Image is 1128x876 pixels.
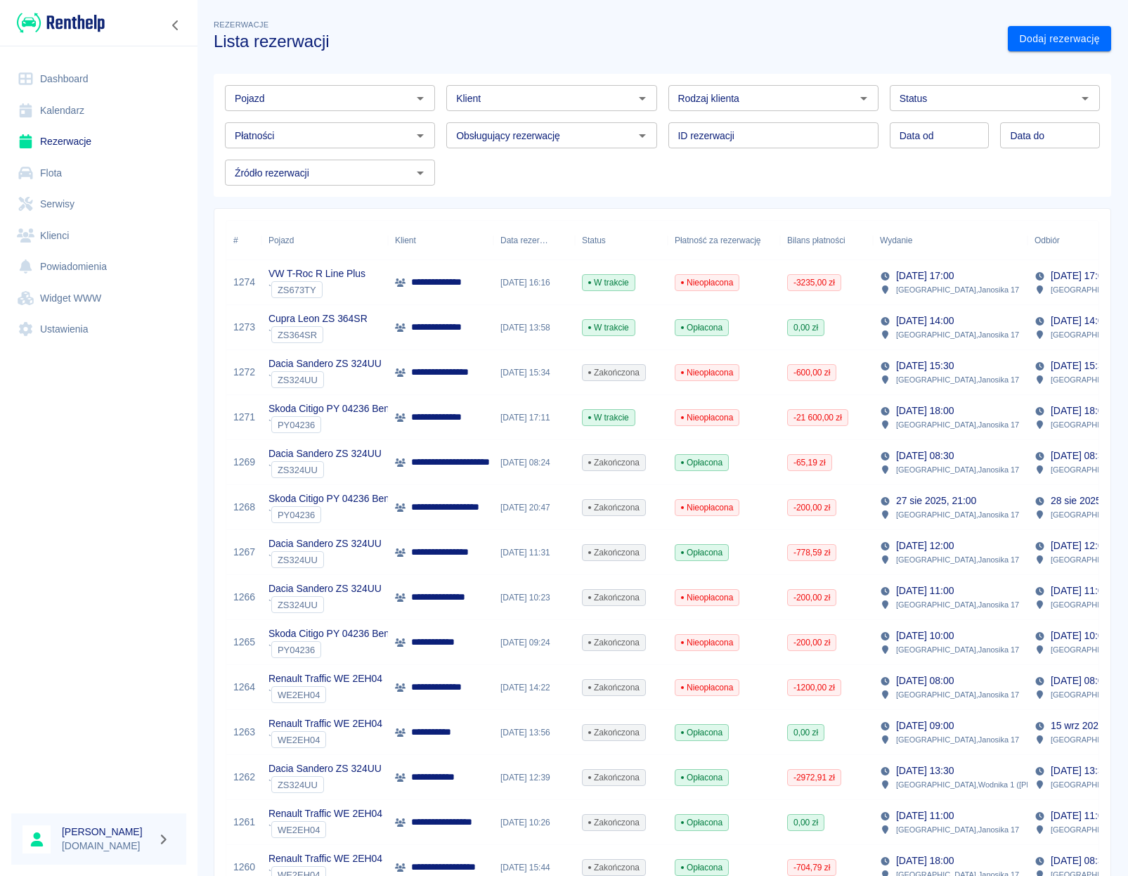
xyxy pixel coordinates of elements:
[896,719,954,733] p: [DATE] 09:00
[493,221,575,260] div: Data rezerwacji
[1051,314,1108,328] p: [DATE] 14:00
[233,770,255,785] a: 1262
[233,221,238,260] div: #
[896,283,1019,296] p: [GEOGRAPHIC_DATA] , Janosika 17
[493,620,575,665] div: [DATE] 09:24
[1051,404,1108,418] p: [DATE] 18:00
[268,281,365,298] div: `
[896,643,1019,656] p: [GEOGRAPHIC_DATA] , Janosika 17
[268,446,382,461] p: Dacia Sandero ZS 324UU
[493,440,575,485] div: [DATE] 08:24
[896,688,1019,701] p: [GEOGRAPHIC_DATA] , Janosika 17
[233,410,255,425] a: 1271
[268,671,382,686] p: Renault Traffic WE 2EH04
[268,356,382,371] p: Dacia Sandero ZS 324UU
[268,581,382,596] p: Dacia Sandero ZS 324UU
[268,491,410,506] p: Skoda Citigo PY 04236 Benzyna
[11,251,186,283] a: Powiadomienia
[272,825,325,835] span: WE2EH04
[1051,674,1108,688] p: [DATE] 08:00
[268,596,382,613] div: `
[272,285,322,295] span: ZS673TY
[788,321,824,334] span: 0,00 zł
[410,89,430,108] button: Otwórz
[896,809,954,823] p: [DATE] 11:00
[233,500,255,515] a: 1268
[268,371,382,388] div: `
[388,221,493,260] div: Klient
[11,314,186,345] a: Ustawienia
[1060,231,1080,250] button: Sort
[788,726,824,739] span: 0,00 zł
[62,839,152,854] p: [DOMAIN_NAME]
[493,530,575,575] div: [DATE] 11:31
[788,636,836,649] span: -200,00 zł
[583,771,645,784] span: Zakończona
[583,726,645,739] span: Zakończona
[583,591,645,604] span: Zakończona
[11,283,186,314] a: Widget WWW
[583,861,645,874] span: Zakończona
[268,326,368,343] div: `
[788,276,841,289] span: -3235,00 zł
[493,305,575,350] div: [DATE] 13:58
[214,32,997,51] h3: Lista rezerwacji
[896,508,1019,521] p: [GEOGRAPHIC_DATA] , Janosika 17
[890,122,990,148] input: DD.MM.YYYY
[233,455,255,470] a: 1269
[272,510,320,520] span: PY04236
[410,163,430,183] button: Otwórz
[493,485,575,530] div: [DATE] 20:47
[272,555,323,565] span: ZS324UU
[668,221,780,260] div: Płatność za rezerwację
[788,501,836,514] span: -200,00 zł
[675,456,728,469] span: Opłacona
[896,733,1019,746] p: [GEOGRAPHIC_DATA] , Janosika 17
[788,411,848,424] span: -21 600,00 zł
[583,276,635,289] span: W trakcie
[493,575,575,620] div: [DATE] 10:23
[272,780,323,790] span: ZS324UU
[268,266,365,281] p: VW T-Roc R Line Plus
[1000,122,1100,148] input: DD.MM.YYYY
[787,221,845,260] div: Bilans płatności
[1051,449,1108,463] p: [DATE] 08:30
[233,320,255,335] a: 1273
[583,681,645,694] span: Zakończona
[11,220,186,252] a: Klienci
[11,126,186,157] a: Rezerwacje
[896,539,954,553] p: [DATE] 12:00
[214,20,268,29] span: Rezerwacje
[493,800,575,845] div: [DATE] 10:26
[268,221,294,260] div: Pojazd
[268,551,382,568] div: `
[854,89,874,108] button: Otwórz
[226,221,261,260] div: #
[675,591,739,604] span: Nieopłacona
[11,63,186,95] a: Dashboard
[272,375,323,385] span: ZS324UU
[268,821,382,838] div: `
[268,686,382,703] div: `
[675,276,739,289] span: Nieopłacona
[675,636,739,649] span: Nieopłacona
[233,545,255,560] a: 1267
[675,726,728,739] span: Opłacona
[1075,89,1095,108] button: Otwórz
[788,546,836,559] span: -778,59 zł
[583,411,635,424] span: W trakcie
[272,735,325,745] span: WE2EH04
[11,157,186,189] a: Flota
[583,501,645,514] span: Zakończona
[233,590,255,605] a: 1266
[675,321,728,334] span: Opłacona
[493,755,575,800] div: [DATE] 12:39
[583,816,645,829] span: Zakończona
[268,311,368,326] p: Cupra Leon ZS 364SR
[675,221,761,260] div: Płatność za rezerwację
[583,546,645,559] span: Zakończona
[165,16,186,34] button: Zwiń nawigację
[233,275,255,290] a: 1274
[268,851,382,866] p: Renault Traffic WE 2EH04
[896,359,954,373] p: [DATE] 15:30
